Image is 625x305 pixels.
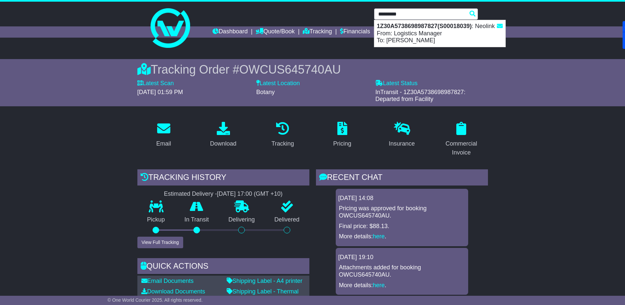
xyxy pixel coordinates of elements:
[175,216,219,223] p: In Transit
[213,26,248,38] a: Dashboard
[271,139,294,148] div: Tracking
[339,264,465,278] p: Attachments added for booking OWCUS645740AU.
[375,80,417,87] label: Latest Status
[374,20,505,47] div: : Neolink From: Logistics Manager To: [PERSON_NAME]
[373,282,385,288] a: here
[338,254,466,261] div: [DATE] 19:10
[217,190,283,198] div: [DATE] 17:00 (GMT +10)
[256,89,275,95] span: Botany
[377,23,472,29] strong: 1Z30A5738698987827(S00018039)
[107,297,203,303] span: © One World Courier 2025. All rights reserved.
[373,233,385,240] a: here
[339,205,465,219] p: Pricing was approved for booking OWCUS645740AU.
[339,233,465,240] p: More details: .
[137,237,183,248] button: View Full Tracking
[439,139,484,157] div: Commercial Invoice
[338,195,466,202] div: [DATE] 14:08
[137,62,488,77] div: Tracking Order #
[137,216,175,223] p: Pickup
[340,26,370,38] a: Financials
[435,119,488,159] a: Commercial Invoice
[219,216,265,223] p: Delivering
[137,89,183,95] span: [DATE] 01:59 PM
[210,139,236,148] div: Download
[333,139,351,148] div: Pricing
[339,282,465,289] p: More details: .
[303,26,332,38] a: Tracking
[137,258,309,276] div: Quick Actions
[206,119,241,151] a: Download
[256,26,295,38] a: Quote/Book
[141,278,194,284] a: Email Documents
[137,190,309,198] div: Estimated Delivery -
[227,288,299,302] a: Shipping Label - Thermal printer
[389,139,415,148] div: Insurance
[375,89,466,103] span: InTransit - 1Z30A5738698987827: Departed from Facility
[316,169,488,187] div: RECENT CHAT
[156,139,171,148] div: Email
[329,119,355,151] a: Pricing
[137,169,309,187] div: Tracking history
[267,119,298,151] a: Tracking
[339,223,465,230] p: Final price: $88.13.
[141,288,205,295] a: Download Documents
[256,80,300,87] label: Latest Location
[227,278,302,284] a: Shipping Label - A4 printer
[384,119,419,151] a: Insurance
[152,119,175,151] a: Email
[265,216,309,223] p: Delivered
[239,63,341,76] span: OWCUS645740AU
[137,80,174,87] label: Latest Scan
